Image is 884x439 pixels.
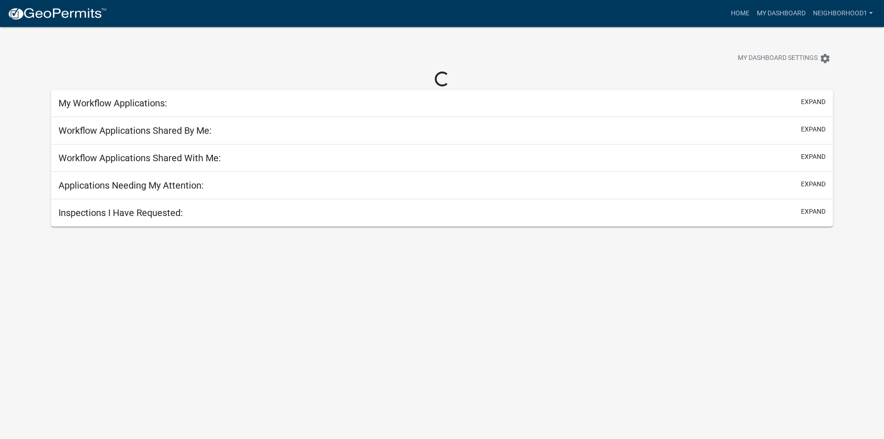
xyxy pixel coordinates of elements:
a: My Dashboard [753,5,809,22]
button: My Dashboard Settingssettings [730,49,838,67]
span: My Dashboard Settings [738,53,818,64]
h5: Workflow Applications Shared With Me: [58,152,221,164]
h5: Inspections I Have Requested: [58,207,183,218]
button: expand [801,124,826,134]
button: expand [801,207,826,216]
h5: My Workflow Applications: [58,98,167,109]
h5: Workflow Applications Shared By Me: [58,125,212,136]
button: expand [801,152,826,162]
h5: Applications Needing My Attention: [58,180,204,191]
i: settings [819,53,831,64]
button: expand [801,179,826,189]
a: Home [727,5,753,22]
button: expand [801,97,826,107]
a: Neighborhood1 [809,5,877,22]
